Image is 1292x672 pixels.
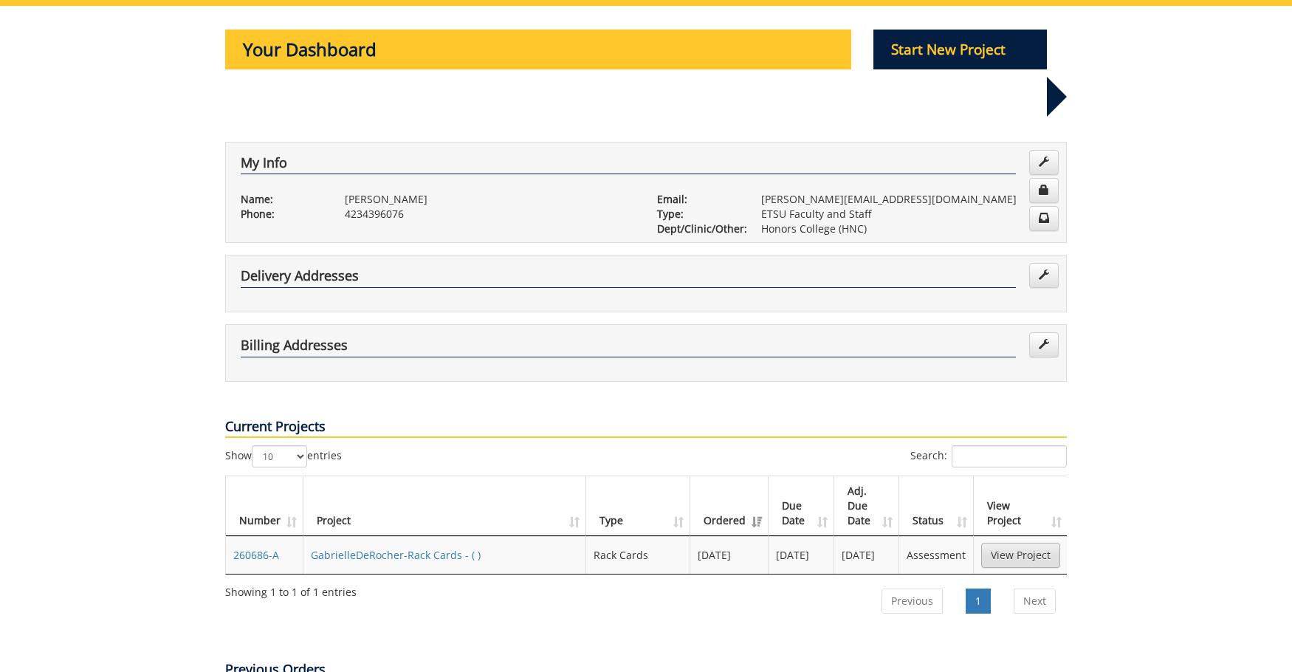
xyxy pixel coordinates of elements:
[657,192,739,207] p: Email:
[345,207,635,222] p: 4234396076
[1029,206,1059,231] a: Change Communication Preferences
[873,30,1048,69] p: Start New Project
[834,476,899,536] th: Adj. Due Date: activate to sort column ascending
[899,536,974,574] td: Assessment
[690,536,769,574] td: [DATE]
[690,476,769,536] th: Ordered: activate to sort column ascending
[241,269,1016,288] h4: Delivery Addresses
[1029,178,1059,203] a: Change Password
[241,338,1016,357] h4: Billing Addresses
[241,192,323,207] p: Name:
[233,548,279,562] a: 260686-A
[952,445,1067,467] input: Search:
[899,476,974,536] th: Status: activate to sort column ascending
[311,548,481,562] a: GabrielleDeRocher-Rack Cards - ( )
[225,30,851,69] p: Your Dashboard
[225,445,342,467] label: Show entries
[252,445,307,467] select: Showentries
[966,589,991,614] a: 1
[657,222,739,236] p: Dept/Clinic/Other:
[882,589,943,614] a: Previous
[761,207,1051,222] p: ETSU Faculty and Staff
[225,417,1067,438] p: Current Projects
[910,445,1067,467] label: Search:
[225,579,357,600] div: Showing 1 to 1 of 1 entries
[586,536,690,574] td: Rack Cards
[1014,589,1056,614] a: Next
[873,44,1048,58] a: Start New Project
[657,207,739,222] p: Type:
[974,476,1068,536] th: View Project: activate to sort column ascending
[1029,150,1059,175] a: Edit Info
[241,207,323,222] p: Phone:
[981,543,1060,568] a: View Project
[1029,263,1059,288] a: Edit Addresses
[761,222,1051,236] p: Honors College (HNC)
[226,476,303,536] th: Number: activate to sort column ascending
[769,476,834,536] th: Due Date: activate to sort column ascending
[303,476,586,536] th: Project: activate to sort column ascending
[769,536,834,574] td: [DATE]
[761,192,1051,207] p: [PERSON_NAME][EMAIL_ADDRESS][DOMAIN_NAME]
[834,536,899,574] td: [DATE]
[1029,332,1059,357] a: Edit Addresses
[345,192,635,207] p: [PERSON_NAME]
[586,476,690,536] th: Type: activate to sort column ascending
[241,156,1016,175] h4: My Info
